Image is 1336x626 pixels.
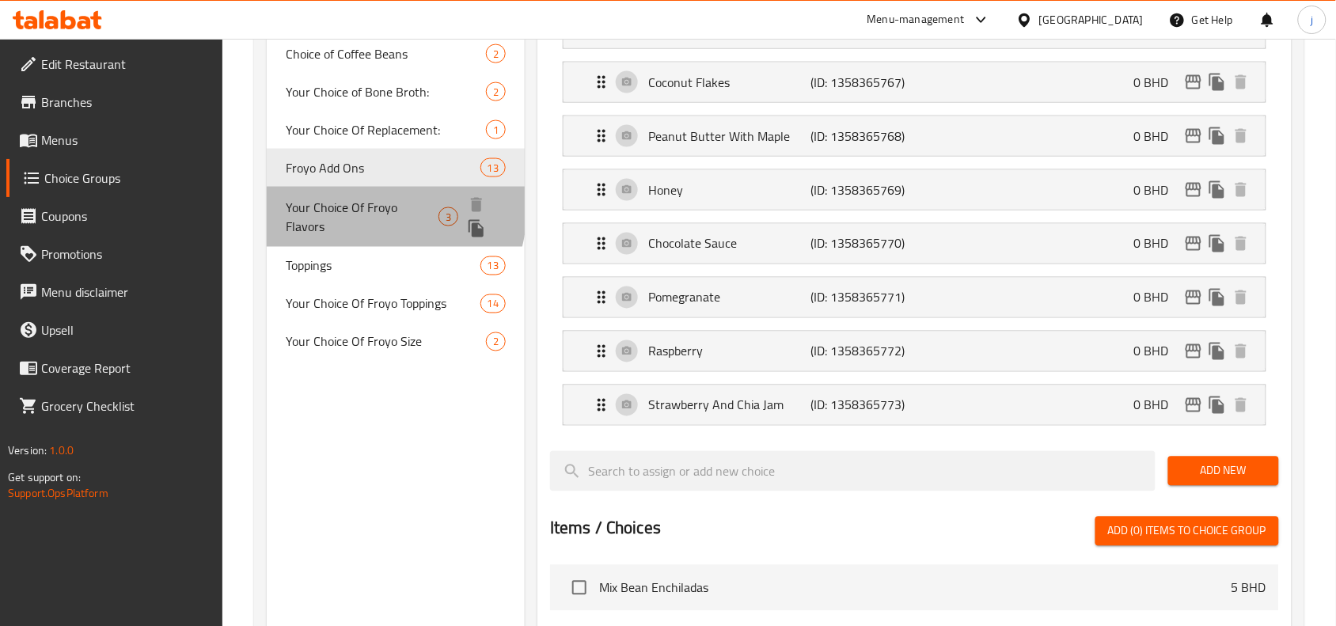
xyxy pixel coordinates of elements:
p: 0 BHD [1134,396,1182,415]
div: Choices [480,256,506,275]
button: delete [465,193,488,217]
button: edit [1182,124,1205,148]
li: Expand [550,324,1279,378]
h2: Items / Choices [550,517,661,541]
input: search [550,451,1156,491]
p: 0 BHD [1134,342,1182,361]
span: Mix Bean Enchiladas [599,579,1232,598]
div: Expand [564,278,1266,317]
button: delete [1229,178,1253,202]
a: Coupons [6,197,223,235]
span: Branches [41,93,211,112]
p: Raspberry [648,342,810,361]
a: Grocery Checklist [6,387,223,425]
p: 0 BHD [1134,73,1182,92]
div: Expand [564,116,1266,156]
button: Add New [1168,457,1279,486]
li: Expand [550,378,1279,432]
div: Your Choice Of Froyo Size2 [267,323,525,361]
button: duplicate [1205,70,1229,94]
span: Add New [1181,461,1266,481]
span: Edit Restaurant [41,55,211,74]
p: (ID: 1358365773) [810,396,919,415]
button: duplicate [1205,286,1229,309]
p: 0 BHD [1134,234,1182,253]
button: Add (0) items to choice group [1095,517,1279,546]
button: delete [1229,70,1253,94]
div: Expand [564,332,1266,371]
div: Your Choice Of Froyo Flavors3deleteduplicate [267,187,525,247]
p: Chocolate Sauce [648,234,810,253]
a: Menu disclaimer [6,273,223,311]
div: Your Choice of Bone Broth:2 [267,73,525,111]
p: Strawberry And Chia Jam [648,396,810,415]
div: Froyo Add Ons13 [267,149,525,187]
span: Get support on: [8,467,81,488]
li: Expand [550,217,1279,271]
span: 13 [481,161,505,176]
button: duplicate [1205,232,1229,256]
p: Honey [648,180,810,199]
span: Add (0) items to choice group [1108,522,1266,541]
li: Expand [550,163,1279,217]
div: Expand [564,224,1266,264]
span: 1.0.0 [49,440,74,461]
div: Choices [480,294,506,313]
div: Choices [486,82,506,101]
button: duplicate [1205,340,1229,363]
div: Toppings13 [267,247,525,285]
div: Choices [480,158,506,177]
span: Your Choice Of Froyo Flavors [286,198,438,236]
button: delete [1229,286,1253,309]
button: edit [1182,393,1205,417]
div: Expand [564,385,1266,425]
a: Promotions [6,235,223,273]
div: Expand [564,170,1266,210]
span: j [1311,11,1313,28]
button: delete [1229,124,1253,148]
button: duplicate [465,217,488,241]
div: Menu-management [867,10,965,29]
p: Peanut Butter With Maple [648,127,810,146]
div: Expand [564,63,1266,102]
p: 0 BHD [1134,288,1182,307]
a: Upsell [6,311,223,349]
span: 3 [439,210,457,225]
div: Your Choice Of Replacement:1 [267,111,525,149]
span: 14 [481,297,505,312]
p: 0 BHD [1134,180,1182,199]
button: delete [1229,340,1253,363]
span: 13 [481,259,505,274]
p: (ID: 1358365770) [810,234,919,253]
span: Choice Groups [44,169,211,188]
p: 5 BHD [1232,579,1266,598]
a: Menus [6,121,223,159]
button: duplicate [1205,393,1229,417]
span: Upsell [41,321,211,340]
button: delete [1229,232,1253,256]
a: Support.OpsPlatform [8,483,108,503]
span: Toppings [286,256,480,275]
button: edit [1182,286,1205,309]
div: Choices [486,332,506,351]
span: Coupons [41,207,211,226]
div: Choices [486,44,506,63]
span: 2 [487,47,505,62]
span: Grocery Checklist [41,396,211,415]
button: edit [1182,70,1205,94]
div: Choices [438,207,458,226]
button: duplicate [1205,124,1229,148]
span: Your Choice of Bone Broth: [286,82,486,101]
span: Version: [8,440,47,461]
span: 1 [487,123,505,138]
span: Menu disclaimer [41,283,211,302]
p: (ID: 1358365771) [810,288,919,307]
span: Coverage Report [41,359,211,377]
button: delete [1229,393,1253,417]
div: Your Choice Of Froyo Toppings14 [267,285,525,323]
p: (ID: 1358365768) [810,127,919,146]
a: Branches [6,83,223,121]
span: 2 [487,335,505,350]
a: Edit Restaurant [6,45,223,83]
button: edit [1182,178,1205,202]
